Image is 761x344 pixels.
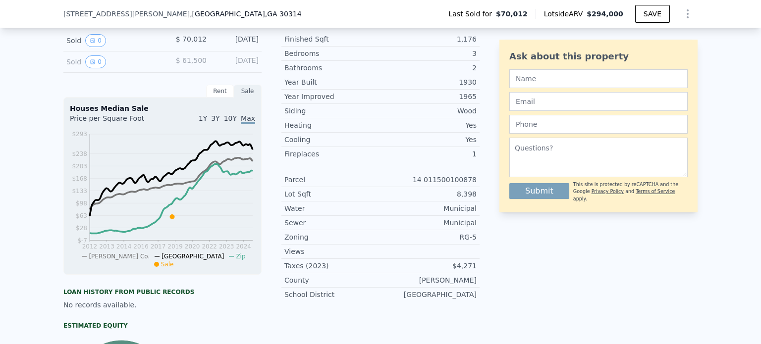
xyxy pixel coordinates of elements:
[241,114,255,124] span: Max
[284,275,380,285] div: County
[284,49,380,58] div: Bedrooms
[509,69,688,88] input: Name
[72,150,87,157] tspan: $238
[215,34,259,47] div: [DATE]
[284,189,380,199] div: Lot Sqft
[496,9,528,19] span: $70,012
[284,232,380,242] div: Zoning
[380,92,477,101] div: 1965
[162,253,224,260] span: [GEOGRAPHIC_DATA]
[116,243,132,250] tspan: 2014
[380,189,477,199] div: 8,398
[284,203,380,213] div: Water
[380,261,477,271] div: $4,271
[202,243,217,250] tspan: 2022
[380,218,477,228] div: Municipal
[76,200,87,207] tspan: $98
[236,243,251,250] tspan: 2024
[219,243,234,250] tspan: 2023
[176,56,207,64] span: $ 61,500
[509,115,688,134] input: Phone
[380,290,477,299] div: [GEOGRAPHIC_DATA]
[167,243,183,250] tspan: 2019
[161,261,174,268] span: Sale
[224,114,237,122] span: 10Y
[636,189,675,194] a: Terms of Service
[63,288,262,296] div: Loan history from public records
[284,120,380,130] div: Heating
[678,4,698,24] button: Show Options
[284,218,380,228] div: Sewer
[284,77,380,87] div: Year Built
[265,10,302,18] span: , GA 30314
[509,92,688,111] input: Email
[70,113,163,129] div: Price per Square Foot
[66,55,155,68] div: Sold
[380,106,477,116] div: Wood
[380,175,477,185] div: 14 011500100878
[72,175,87,182] tspan: $168
[380,49,477,58] div: 3
[199,114,207,122] span: 1Y
[635,5,670,23] button: SAVE
[592,189,624,194] a: Privacy Policy
[284,246,380,256] div: Views
[544,9,587,19] span: Lotside ARV
[234,85,262,98] div: Sale
[380,63,477,73] div: 2
[76,212,87,219] tspan: $63
[284,106,380,116] div: Siding
[72,163,87,170] tspan: $203
[380,135,477,145] div: Yes
[70,103,255,113] div: Houses Median Sale
[284,92,380,101] div: Year Improved
[509,49,688,63] div: Ask about this property
[380,77,477,87] div: 1930
[215,55,259,68] div: [DATE]
[72,131,87,138] tspan: $293
[72,188,87,195] tspan: $133
[284,34,380,44] div: Finished Sqft
[211,114,219,122] span: 3Y
[284,63,380,73] div: Bathrooms
[82,243,98,250] tspan: 2012
[284,261,380,271] div: Taxes (2023)
[85,34,106,47] button: View historical data
[206,85,234,98] div: Rent
[176,35,207,43] span: $ 70,012
[380,275,477,285] div: [PERSON_NAME]
[380,149,477,159] div: 1
[89,253,150,260] span: [PERSON_NAME] Co.
[133,243,149,250] tspan: 2016
[284,149,380,159] div: Fireplaces
[380,34,477,44] div: 1,176
[63,300,262,310] div: No records available.
[85,55,106,68] button: View historical data
[509,183,569,199] button: Submit
[77,237,87,244] tspan: $-7
[284,290,380,299] div: School District
[63,9,190,19] span: [STREET_ADDRESS][PERSON_NAME]
[380,203,477,213] div: Municipal
[587,10,623,18] span: $294,000
[190,9,302,19] span: , [GEOGRAPHIC_DATA]
[380,120,477,130] div: Yes
[573,181,688,202] div: This site is protected by reCAPTCHA and the Google and apply.
[99,243,114,250] tspan: 2013
[151,243,166,250] tspan: 2017
[185,243,200,250] tspan: 2020
[380,232,477,242] div: RG-5
[236,253,245,260] span: Zip
[66,34,155,47] div: Sold
[284,135,380,145] div: Cooling
[284,175,380,185] div: Parcel
[448,9,496,19] span: Last Sold for
[76,225,87,232] tspan: $28
[63,322,262,330] div: Estimated Equity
